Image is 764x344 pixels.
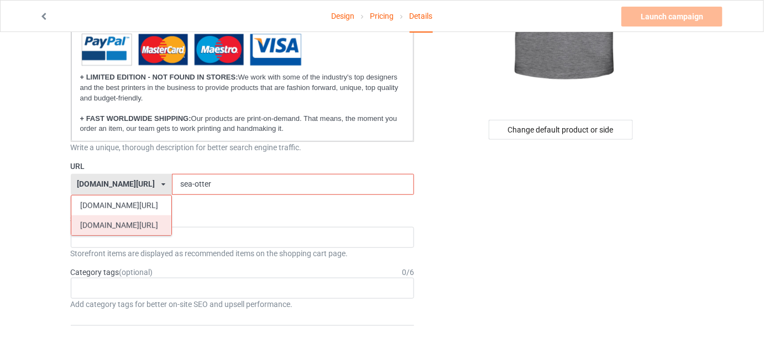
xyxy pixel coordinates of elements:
label: URL [71,161,415,172]
strong: + FAST WORLDWIDE SHIPPING: [80,114,191,123]
div: Change default product or side [489,120,633,140]
p: We work with some of the industry's top designers and the best printers in the business to provid... [80,72,405,103]
div: [DOMAIN_NAME][URL] [77,180,155,188]
img: cJzk2V7.png [80,33,302,70]
div: Storefront items are displayed as recommended items on the shopping cart page. [71,248,415,259]
div: 0 / 6 [402,267,414,278]
span: (optional) [119,268,153,277]
a: Pricing [370,1,394,31]
div: URL already in use [71,195,415,206]
strong: + LIMITED EDITION - NOT FOUND IN STORES: [80,73,238,81]
p: Our products are print-on-demand. That means, the moment you order an item, our team gets to work... [80,114,405,134]
div: Write a unique, thorough description for better search engine traffic. [71,142,415,153]
a: Design [331,1,354,31]
label: Storefront [71,214,415,225]
div: [DOMAIN_NAME][URL] [71,195,171,215]
div: [DOMAIN_NAME][URL] [71,215,171,235]
div: Details [410,1,433,33]
div: Add category tags for better on-site SEO and upsell performance. [71,299,415,310]
label: Category tags [71,267,153,278]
